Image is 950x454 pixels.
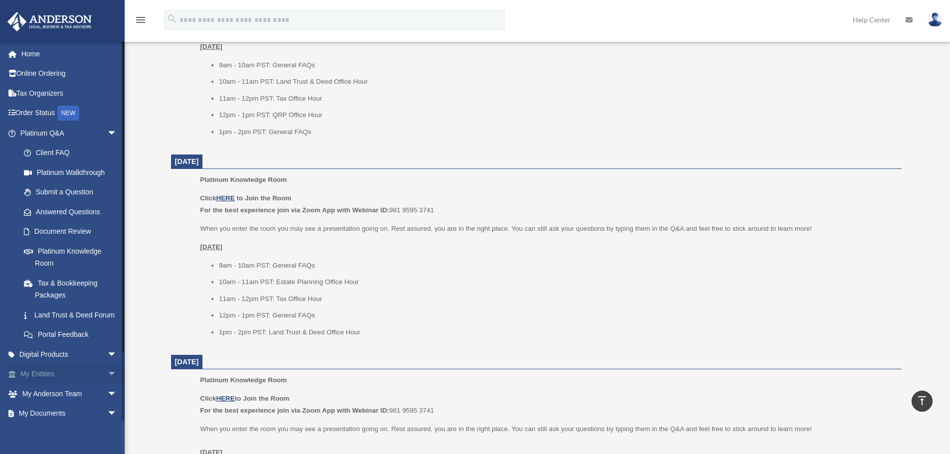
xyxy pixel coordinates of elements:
a: Client FAQ [14,143,132,163]
p: 981 9595 3741 [200,393,894,416]
li: 12pm - 1pm PST: QRP Office Hour [219,109,895,121]
span: arrow_drop_down [107,344,127,365]
li: 9am - 10am PST: General FAQs [219,59,895,71]
u: [DATE] [200,243,222,251]
p: When you enter the room you may see a presentation going on. Rest assured, you are in the right p... [200,223,894,235]
i: vertical_align_top [916,395,928,407]
span: [DATE] [175,157,199,165]
a: Tax & Bookkeeping Packages [14,273,132,305]
a: Tax Organizers [7,83,132,103]
a: menu [135,17,147,26]
span: arrow_drop_down [107,404,127,424]
img: Anderson Advisors Platinum Portal [4,12,95,31]
li: 10am - 11am PST: Land Trust & Deed Office Hour [219,76,895,88]
i: search [167,13,178,24]
li: 9am - 10am PST: General FAQs [219,260,895,272]
a: Platinum Q&Aarrow_drop_down [7,123,132,143]
a: Platinum Knowledge Room [14,241,127,273]
span: Platinum Knowledge Room [200,376,287,384]
div: NEW [57,106,79,121]
li: 11am - 12pm PST: Tax Office Hour [219,293,895,305]
a: Home [7,44,132,64]
a: HERE [216,395,234,402]
a: Portal Feedback [14,325,132,345]
b: Click to Join the Room [200,395,289,402]
b: Click [200,194,236,202]
b: For the best experience join via Zoom App with Webinar ID: [200,206,389,214]
li: 1pm - 2pm PST: Land Trust & Deed Office Hour [219,326,895,338]
li: 10am - 11am PST: Estate Planning Office Hour [219,276,895,288]
a: Digital Productsarrow_drop_down [7,344,132,364]
a: HERE [216,194,234,202]
u: [DATE] [200,43,222,50]
li: 11am - 12pm PST: Tax Office Hour [219,93,895,105]
p: 981 9595 3741 [200,192,894,216]
a: Answered Questions [14,202,132,222]
i: menu [135,14,147,26]
a: Land Trust & Deed Forum [14,305,132,325]
span: [DATE] [175,358,199,366]
span: arrow_drop_down [107,364,127,385]
img: User Pic [928,12,943,27]
a: Submit a Question [14,182,132,202]
a: My Entitiesarrow_drop_down [7,364,132,384]
li: 1pm - 2pm PST: General FAQs [219,126,895,138]
b: to Join the Room [237,194,292,202]
span: Platinum Knowledge Room [200,176,287,183]
a: Online Ordering [7,64,132,84]
a: Platinum Walkthrough [14,162,132,182]
a: My Documentsarrow_drop_down [7,404,132,424]
b: For the best experience join via Zoom App with Webinar ID: [200,407,389,414]
span: arrow_drop_down [107,123,127,144]
span: arrow_drop_down [107,384,127,404]
a: Document Review [14,222,132,242]
li: 12pm - 1pm PST: General FAQs [219,309,895,321]
a: My Anderson Teamarrow_drop_down [7,384,132,404]
a: Order StatusNEW [7,103,132,124]
a: vertical_align_top [912,391,933,412]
